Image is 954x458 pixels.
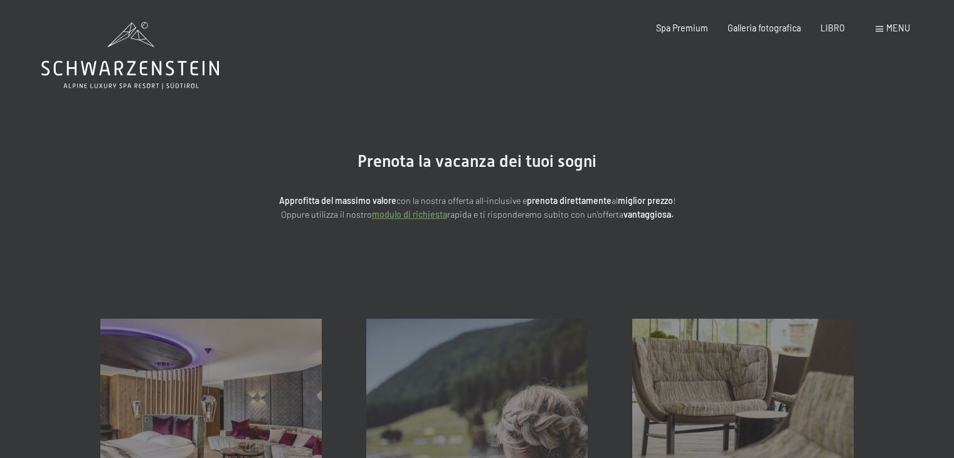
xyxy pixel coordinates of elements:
[396,195,527,206] font: con la nostra offerta all-inclusive e
[447,209,623,220] font: rapida e ti risponderemo subito con un'offerta
[618,195,673,206] font: miglior prezzo
[279,195,396,206] font: Approfitta del massimo valore
[527,195,612,206] font: prenota direttamente
[623,209,674,220] font: vantaggiosa.
[612,195,618,206] font: al
[656,23,708,33] a: Spa Premium
[728,23,801,33] a: Galleria fotografica
[673,195,676,206] font: !
[358,152,596,171] font: Prenota la vacanza dei tuoi sogni
[281,209,372,220] font: Oppure utilizza il nostro
[886,23,910,33] font: menu
[820,23,845,33] a: LIBRO
[372,209,447,220] a: modulo di richiesta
